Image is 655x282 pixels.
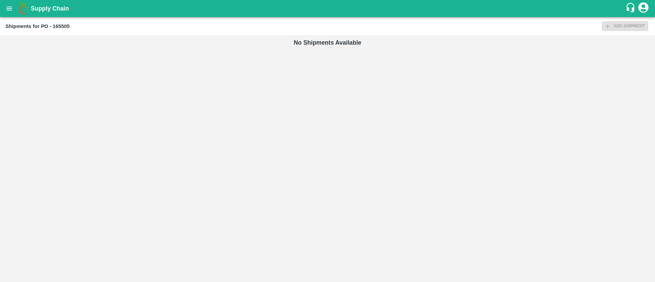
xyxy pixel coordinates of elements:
h6: No Shipments Available [3,38,652,47]
button: open drawer [1,1,17,16]
div: customer-support [625,2,637,15]
b: Shipments for PO - 165505 [5,24,70,29]
b: Supply Chain [31,5,69,12]
img: logo [17,2,31,15]
div: account of current user [637,1,650,16]
a: Supply Chain [31,4,625,13]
